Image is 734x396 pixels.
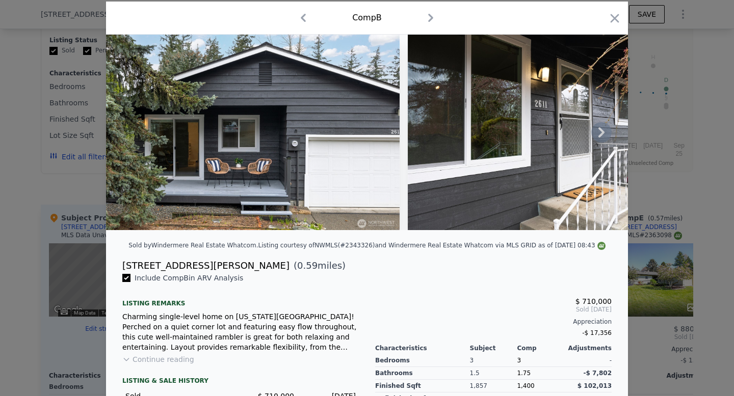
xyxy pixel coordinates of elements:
span: -$ 7,802 [584,370,612,377]
div: - [564,354,612,367]
div: Listing courtesy of NWMLS (#2343326) and Windermere Real Estate Whatcom via MLS GRID as of [DATE]... [258,242,605,249]
div: Sold by Windermere Real Estate Whatcom . [128,242,258,249]
div: Charming single-level home on [US_STATE][GEOGRAPHIC_DATA]! Perched on a quiet corner lot and feat... [122,312,359,352]
span: -$ 17,356 [582,329,612,336]
span: $ 102,013 [578,382,612,389]
div: [STREET_ADDRESS][PERSON_NAME] [122,259,290,273]
div: Appreciation [375,318,612,326]
span: Include Comp B in ARV Analysis [130,274,247,282]
span: $ 710,000 [575,297,612,305]
div: 1,857 [470,380,517,392]
span: 3 [517,357,521,364]
div: Finished Sqft [375,380,470,392]
div: Comp B [352,12,382,24]
button: Continue reading [122,354,194,364]
span: ( miles) [290,259,346,273]
img: NWMLS Logo [597,242,606,250]
div: LISTING & SALE HISTORY [122,377,359,387]
div: Subject [470,344,517,352]
div: Comp [517,344,564,352]
img: Property Img [106,35,400,230]
div: Adjustments [564,344,612,352]
div: 3 [470,354,517,367]
div: Bathrooms [375,367,470,380]
span: Sold [DATE] [375,305,612,314]
span: 0.59 [297,260,318,271]
div: Bedrooms [375,354,470,367]
span: 1,400 [517,382,534,389]
div: Listing remarks [122,291,359,307]
div: Characteristics [375,344,470,352]
img: Property Img [408,35,701,230]
div: 1.75 [517,367,564,380]
div: 1.5 [470,367,517,380]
